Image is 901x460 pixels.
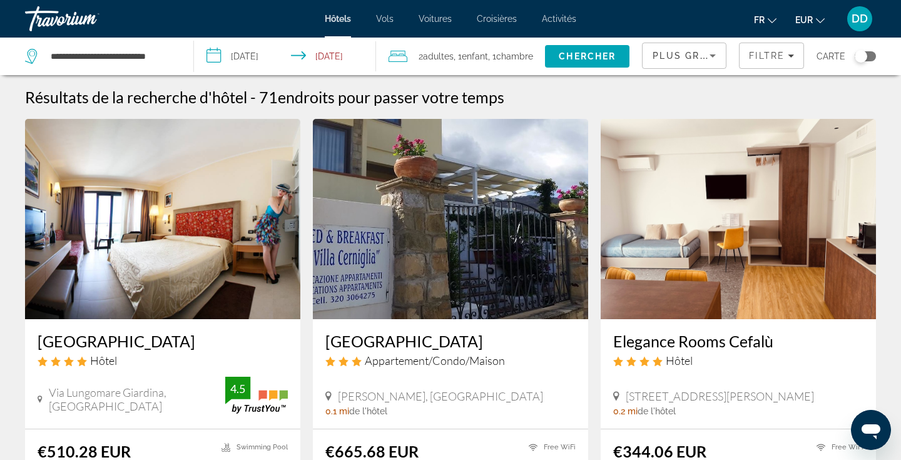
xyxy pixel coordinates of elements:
[325,332,576,350] a: [GEOGRAPHIC_DATA]
[325,354,576,367] div: 3 star Apartment
[194,38,375,75] button: Select check in and out date
[225,381,250,396] div: 4.5
[338,389,543,403] span: [PERSON_NAME], [GEOGRAPHIC_DATA]
[325,14,351,24] a: Hôtels
[462,51,488,61] span: Enfant
[613,354,863,367] div: 4 star Hotel
[653,51,802,61] span: Plus grandes économies
[653,48,716,63] mat-select: Sort by
[626,389,814,403] span: [STREET_ADDRESS][PERSON_NAME]
[376,38,545,75] button: Travelers: 2 adults, 1 child
[90,354,117,367] span: Hôtel
[365,354,505,367] span: Appartement/Condo/Maison
[749,51,785,61] span: Filtre
[25,119,300,319] img: Cefalu Sea Palace
[250,88,256,106] span: -
[376,14,394,24] a: Vols
[225,377,288,414] img: TrustYou guest rating badge
[325,406,349,416] span: 0.1 mi
[215,442,288,452] li: Swimming Pool
[259,88,504,106] h2: 71
[852,13,868,25] span: DD
[851,410,891,450] iframe: Bouton de lancement de la fenêtre de messagerie
[454,48,488,65] span: , 1
[477,14,517,24] a: Croisières
[49,47,175,66] input: Search hotel destination
[49,386,225,413] span: Via Lungomare Giardina, [GEOGRAPHIC_DATA]
[559,51,616,61] span: Chercher
[754,15,765,25] span: fr
[795,15,813,25] span: EUR
[638,406,676,416] span: de l'hôtel
[25,3,150,35] a: Travorium
[419,14,452,24] a: Voitures
[845,51,876,62] button: Toggle map
[601,119,876,319] img: Elegance Rooms Cefalù
[613,332,863,350] a: Elegance Rooms Cefalù
[843,6,876,32] button: User Menu
[313,119,588,319] img: Villa Cerniglia
[38,332,288,350] a: [GEOGRAPHIC_DATA]
[545,45,629,68] button: Search
[278,88,504,106] span: endroits pour passer votre temps
[666,354,693,367] span: Hôtel
[423,51,454,61] span: Adultes
[613,406,638,416] span: 0.2 mi
[349,406,387,416] span: de l'hôtel
[754,11,776,29] button: Change language
[496,51,533,61] span: Chambre
[739,43,804,69] button: Filters
[488,48,533,65] span: , 1
[817,48,845,65] span: Carte
[419,48,454,65] span: 2
[522,442,576,452] li: Free WiFi
[795,11,825,29] button: Change currency
[38,354,288,367] div: 4 star Hotel
[810,442,863,452] li: Free WiFi
[25,88,247,106] h1: Résultats de la recherche d'hôtel
[542,14,576,24] a: Activités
